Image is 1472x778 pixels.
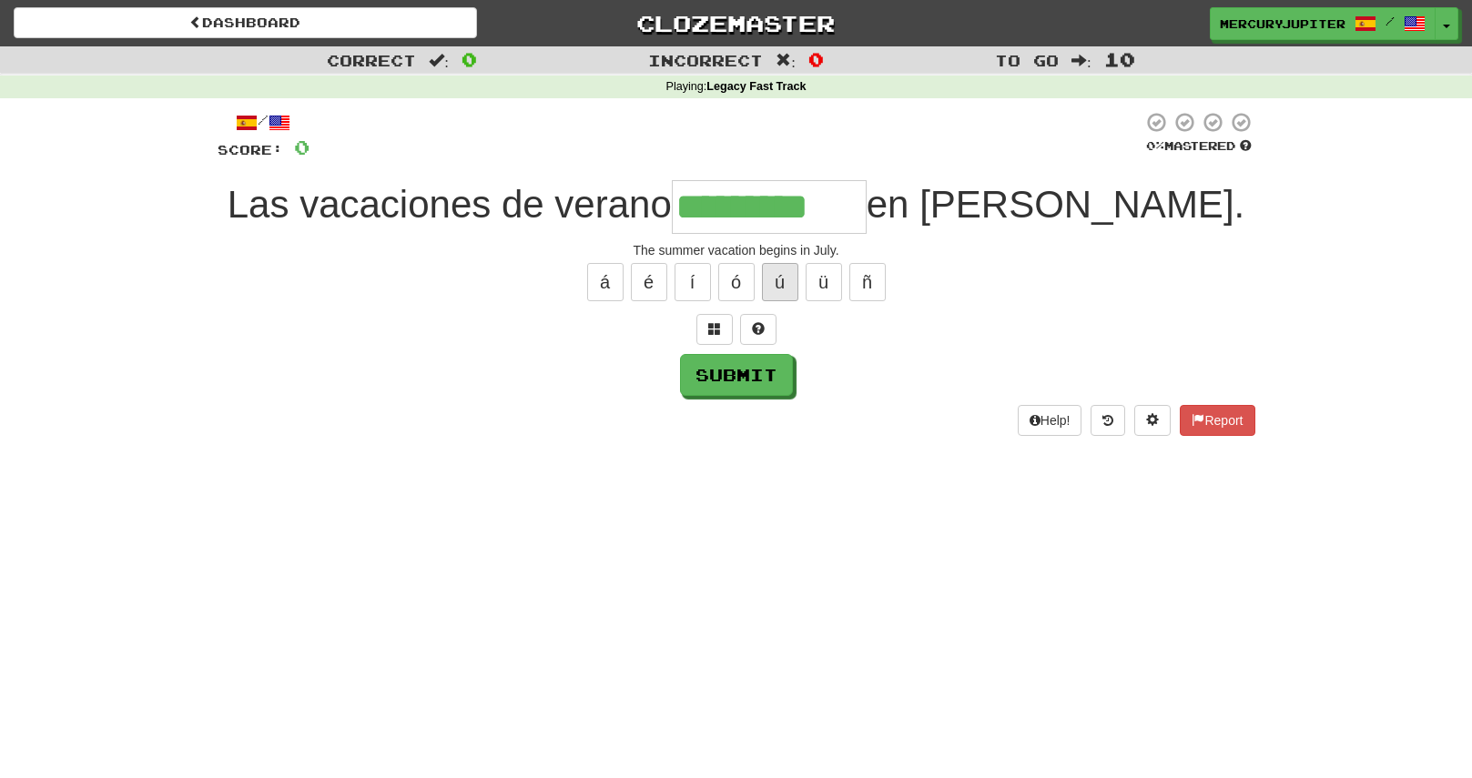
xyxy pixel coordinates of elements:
button: Report [1180,405,1254,436]
button: Single letter hint - you only get 1 per sentence and score half the points! alt+h [740,314,777,345]
button: á [587,263,624,301]
span: : [1071,53,1091,68]
span: Correct [327,51,416,69]
a: Clozemaster [504,7,968,39]
a: Mercuryjupiter / [1210,7,1436,40]
a: Dashboard [14,7,477,38]
span: 0 % [1146,138,1164,153]
span: 0 [462,48,477,70]
span: Incorrect [648,51,763,69]
span: : [429,53,449,68]
span: 0 [294,136,310,158]
span: To go [995,51,1059,69]
button: ú [762,263,798,301]
button: é [631,263,667,301]
button: ü [806,263,842,301]
span: Score: [218,142,283,157]
span: / [1386,15,1395,27]
div: / [218,111,310,134]
span: Las vacaciones de verano [228,183,672,226]
button: Switch sentence to multiple choice alt+p [696,314,733,345]
button: Help! [1018,405,1082,436]
button: í [675,263,711,301]
span: 0 [808,48,824,70]
button: ñ [849,263,886,301]
button: Round history (alt+y) [1091,405,1125,436]
button: ó [718,263,755,301]
span: Mercuryjupiter [1220,15,1345,32]
button: Submit [680,354,793,396]
div: Mastered [1142,138,1255,155]
span: : [776,53,796,68]
strong: Legacy Fast Track [706,80,806,93]
span: en [PERSON_NAME]. [867,183,1244,226]
span: 10 [1104,48,1135,70]
div: The summer vacation begins in July. [218,241,1255,259]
